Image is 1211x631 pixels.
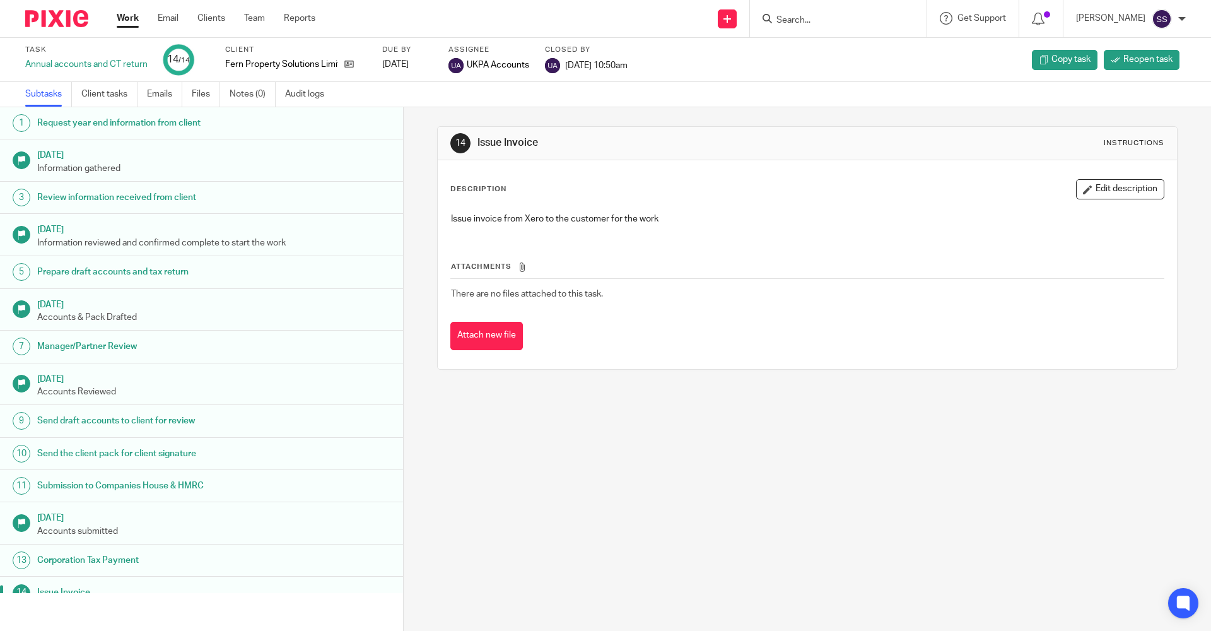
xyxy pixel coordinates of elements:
[1104,50,1179,70] a: Reopen task
[448,45,529,55] label: Assignee
[13,114,30,132] div: 1
[37,262,273,281] h1: Prepare draft accounts and tax return
[13,584,30,602] div: 14
[178,57,190,64] small: /14
[37,583,273,602] h1: Issue Invoice
[37,444,273,463] h1: Send the client pack for client signature
[37,337,273,356] h1: Manager/Partner Review
[451,290,603,298] span: There are no files attached to this task.
[37,146,390,162] h1: [DATE]
[1123,53,1173,66] span: Reopen task
[545,58,560,73] img: svg%3E
[13,338,30,355] div: 7
[225,45,366,55] label: Client
[37,295,390,311] h1: [DATE]
[13,412,30,430] div: 9
[1152,9,1172,29] img: svg%3E
[545,45,628,55] label: Closed by
[477,136,834,150] h1: Issue Invoice
[37,551,273,570] h1: Corporation Tax Payment
[37,188,273,207] h1: Review information received from client
[1032,50,1097,70] a: Copy task
[451,263,512,270] span: Attachments
[37,509,390,524] h1: [DATE]
[13,445,30,463] div: 10
[1104,138,1164,148] div: Instructions
[13,189,30,206] div: 3
[197,12,225,25] a: Clients
[13,263,30,281] div: 5
[1051,53,1091,66] span: Copy task
[450,322,523,350] button: Attach new file
[37,114,273,133] h1: Request year end information from client
[285,82,334,107] a: Audit logs
[37,237,390,249] p: Information reviewed and confirmed complete to start the work
[25,10,88,27] img: Pixie
[37,386,390,398] p: Accounts Reviewed
[117,12,139,25] a: Work
[244,12,265,25] a: Team
[450,133,471,153] div: 14
[81,82,137,107] a: Client tasks
[467,59,529,71] span: UKPA Accounts
[957,14,1006,23] span: Get Support
[382,58,433,71] div: [DATE]
[37,370,390,386] h1: [DATE]
[13,477,30,495] div: 11
[448,58,464,73] img: svg%3E
[37,162,390,175] p: Information gathered
[1076,179,1164,199] button: Edit description
[25,82,72,107] a: Subtasks
[25,58,148,71] div: Annual accounts and CT return
[37,525,390,538] p: Accounts submitted
[450,184,506,194] p: Description
[1076,12,1145,25] p: [PERSON_NAME]
[158,12,178,25] a: Email
[284,12,315,25] a: Reports
[225,58,338,71] p: Fern Property Solutions Limited
[192,82,220,107] a: Files
[775,15,889,27] input: Search
[451,213,1163,225] p: Issue invoice from Xero to the customer for the work
[37,476,273,495] h1: Submission to Companies House & HMRC
[37,411,273,430] h1: Send draft accounts to client for review
[167,52,190,67] div: 14
[565,61,628,69] span: [DATE] 10:50am
[13,551,30,569] div: 13
[230,82,276,107] a: Notes (0)
[25,45,148,55] label: Task
[147,82,182,107] a: Emails
[37,220,390,236] h1: [DATE]
[37,311,390,324] p: Accounts & Pack Drafted
[382,45,433,55] label: Due by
